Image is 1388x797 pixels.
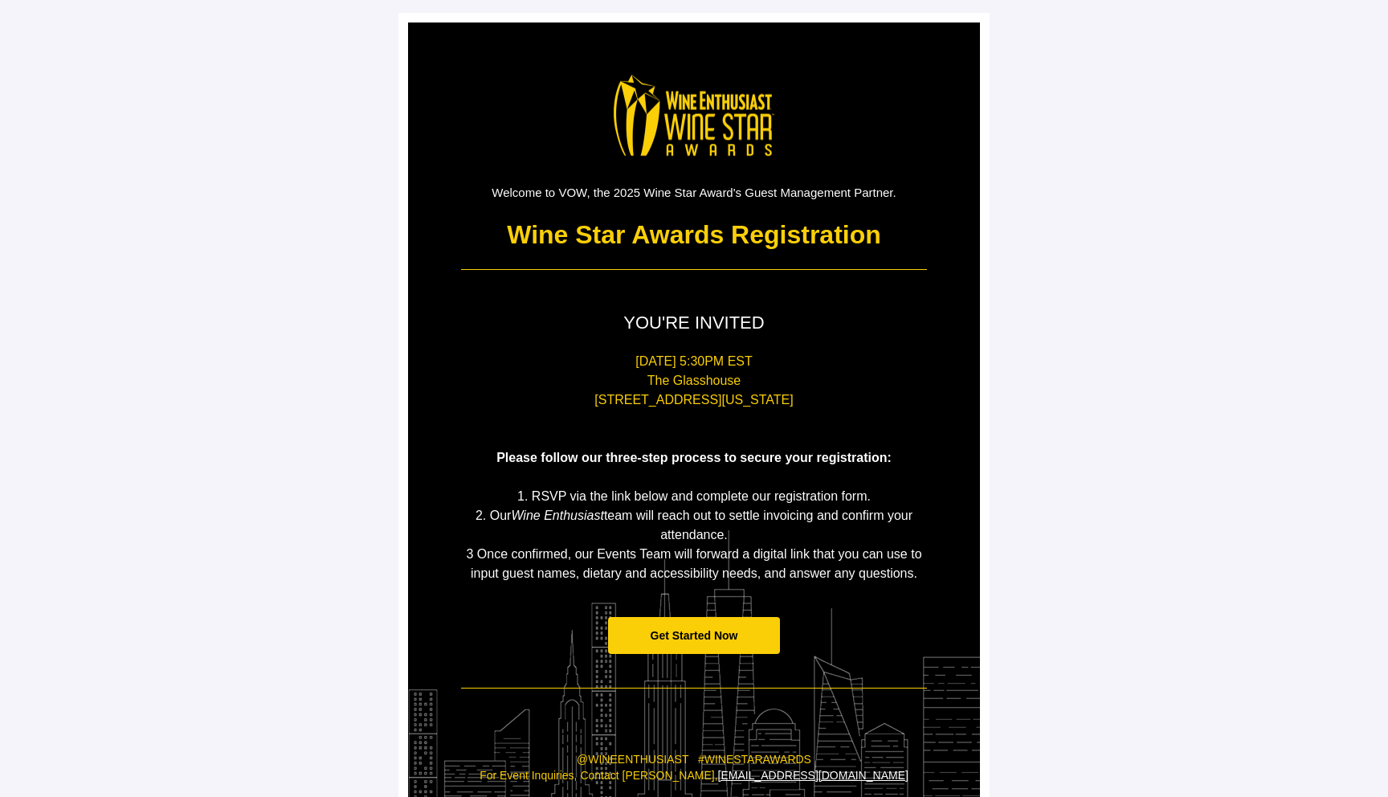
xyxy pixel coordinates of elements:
p: YOU'RE INVITED [461,311,927,336]
a: [EMAIL_ADDRESS][DOMAIN_NAME] [718,769,908,782]
p: [STREET_ADDRESS][US_STATE] [461,390,927,410]
span: 3 Once confirmed, our Events Team will forward a digital link that you can use to input guest nam... [466,547,921,580]
p: Welcome to VOW, the 2025 Wine Star Award's Guest Management Partner. [461,184,927,201]
span: 1. RSVP via the link below and complete our registration form. [517,489,871,503]
span: 2. Our team will reach out to settle invoicing and confirm your attendance. [476,509,912,542]
span: Please follow our three-step process to secure your registration: [496,451,892,464]
table: divider [461,269,927,270]
a: Get Started Now [608,617,781,655]
p: The Glasshouse [461,371,927,390]
p: [DATE] 5:30PM EST [461,352,927,371]
em: Wine Enthusiast [511,509,603,522]
span: Get Started Now [651,629,738,642]
strong: Wine Star Awards Registration [507,220,881,249]
table: divider [461,688,927,689]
